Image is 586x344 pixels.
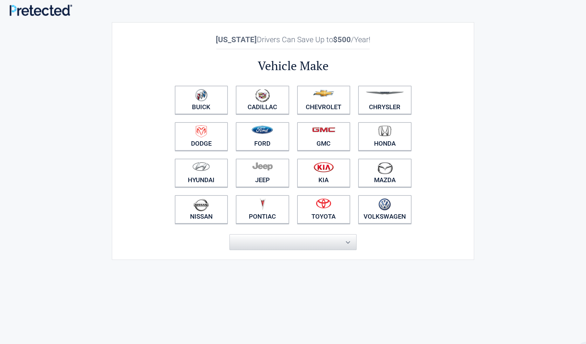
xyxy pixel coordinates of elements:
[192,162,210,171] img: hyundai
[297,86,351,114] a: Chevrolet
[358,86,412,114] a: Chrysler
[252,162,273,171] img: jeep
[378,198,391,211] img: volkswagen
[259,198,266,210] img: pontiac
[196,125,207,138] img: dodge
[236,159,289,187] a: Jeep
[175,195,228,224] a: Nissan
[175,86,228,114] a: Buick
[312,127,335,132] img: gmc
[314,162,334,172] img: kia
[236,86,289,114] a: Cadillac
[216,35,257,44] b: [US_STATE]
[195,89,208,102] img: buick
[297,195,351,224] a: Toyota
[333,35,351,44] b: $500
[358,122,412,151] a: Honda
[171,35,415,44] h2: Drivers Can Save Up to /Year
[358,195,412,224] a: Volkswagen
[175,159,228,187] a: Hyundai
[358,159,412,187] a: Mazda
[171,58,415,74] h2: Vehicle Make
[378,125,392,136] img: honda
[297,159,351,187] a: Kia
[252,126,273,134] img: ford
[313,90,334,97] img: chevrolet
[365,92,404,95] img: chrysler
[236,122,289,151] a: Ford
[175,122,228,151] a: Dodge
[377,162,393,174] img: mazda
[297,122,351,151] a: GMC
[236,195,289,224] a: Pontiac
[316,198,331,208] img: toyota
[194,198,209,211] img: nissan
[10,4,72,16] img: Main Logo
[255,89,270,102] img: cadillac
